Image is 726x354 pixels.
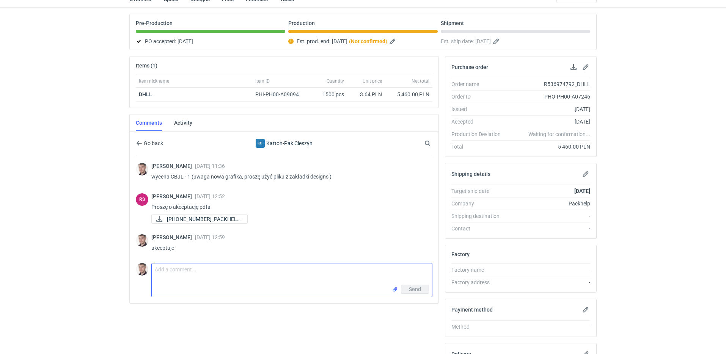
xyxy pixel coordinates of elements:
[151,202,426,211] p: Proszę o akceptację pdfa
[309,88,347,102] div: 1500 pcs
[507,105,590,113] div: [DATE]
[451,93,507,100] div: Order ID
[388,91,429,98] div: 5 460.00 PLN
[451,279,507,286] div: Factory address
[451,225,507,232] div: Contact
[136,37,285,46] div: PO accepted:
[507,225,590,232] div: -
[507,118,590,125] div: [DATE]
[151,243,426,252] p: akceptuje
[507,93,590,100] div: PHO-PH00-A07246
[451,323,507,331] div: Method
[167,215,241,223] span: [PHONE_NUMBER]_PACKHELP...
[581,169,590,179] button: Edit shipping details
[507,200,590,207] div: Packhelp
[222,139,346,148] div: Karton-Pak Cieszyn
[385,38,387,44] em: )
[256,139,265,148] div: Karton-Pak Cieszyn
[256,139,265,148] figcaption: KC
[451,171,490,177] h2: Shipping details
[507,323,590,331] div: -
[441,37,590,46] div: Est. ship date:
[139,78,169,84] span: Item nickname
[412,78,429,84] span: Net total
[507,80,590,88] div: R536974792_DHLL
[288,37,438,46] div: Est. prod. end:
[363,78,382,84] span: Unit price
[409,287,421,292] span: Send
[327,78,344,84] span: Quantity
[142,141,163,146] span: Go back
[451,118,507,125] div: Accepted
[136,163,148,175] img: Maciej Sikora
[492,37,501,46] button: Edit estimated shipping date
[195,193,225,199] span: [DATE] 12:52
[151,163,195,169] span: [PERSON_NAME]
[136,63,157,69] h2: Items (1)
[401,285,429,294] button: Send
[569,63,578,72] button: Download PO
[195,234,225,240] span: [DATE] 12:59
[136,193,148,206] figcaption: RS
[451,105,507,113] div: Issued
[423,139,447,148] input: Search
[451,200,507,207] div: Company
[451,64,488,70] h2: Purchase order
[581,305,590,314] button: Edit payment method
[451,130,507,138] div: Production Deviation
[507,212,590,220] div: -
[507,279,590,286] div: -
[332,37,347,46] span: [DATE]
[288,20,315,26] p: Production
[136,193,148,206] div: Rafał Stani
[136,263,148,276] img: Maciej Sikora
[574,188,590,194] strong: [DATE]
[136,234,148,247] img: Maciej Sikora
[178,37,193,46] span: [DATE]
[528,130,590,138] em: Waiting for confirmation...
[451,212,507,220] div: Shipping destination
[151,234,195,240] span: [PERSON_NAME]
[451,266,507,274] div: Factory name
[351,38,385,44] strong: Not confirmed
[136,114,162,131] a: Comments
[136,20,173,26] p: Pre-Production
[136,139,163,148] button: Go back
[255,91,306,98] div: PHI-PH00-A09094
[151,215,227,224] div: 09-151 2025_PACKHELP 197x148x63 AW RW montaz.pdf
[507,266,590,274] div: -
[151,215,248,224] a: [PHONE_NUMBER]_PACKHELP...
[389,37,398,46] button: Edit estimated production end date
[451,187,507,195] div: Target ship date
[255,78,270,84] span: Item ID
[451,80,507,88] div: Order name
[174,114,192,131] a: Activity
[451,143,507,150] div: Total
[581,63,590,72] button: Edit purchase order
[451,307,493,313] h2: Payment method
[195,163,225,169] span: [DATE] 11:36
[441,20,464,26] p: Shipment
[151,172,426,181] p: wycena CBJL - 1 (uwaga nowa grafika, proszę użyć pliku z zakładki designs )
[349,38,351,44] em: (
[451,251,470,257] h2: Factory
[350,91,382,98] div: 3.64 PLN
[151,193,195,199] span: [PERSON_NAME]
[475,37,491,46] span: [DATE]
[139,91,152,97] a: DHLL
[507,143,590,150] div: 5 460.00 PLN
